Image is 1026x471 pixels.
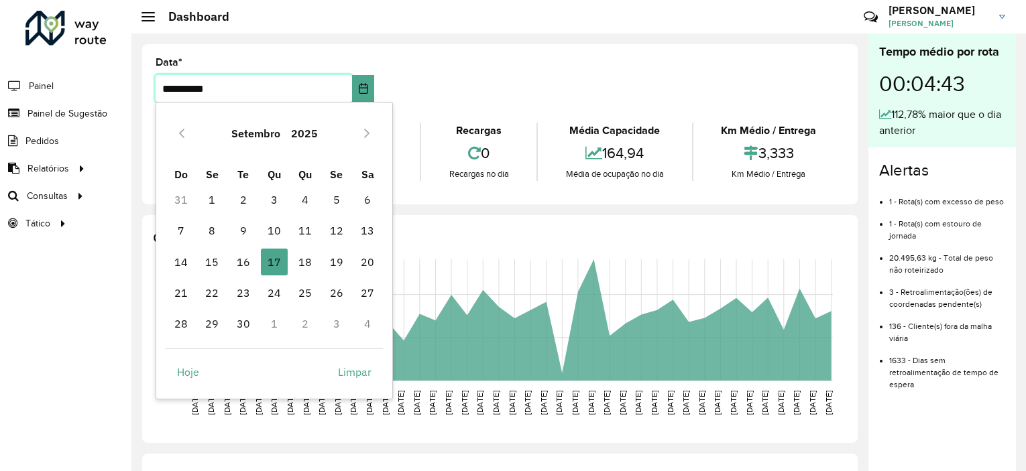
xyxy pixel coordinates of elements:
[697,167,841,181] div: Km Médio / Entrega
[412,391,421,415] text: [DATE]
[352,215,383,246] td: 13
[475,391,484,415] text: [DATE]
[29,79,54,93] span: Painel
[196,184,227,215] td: 1
[492,391,500,415] text: [DATE]
[198,249,225,275] span: 15
[424,139,533,167] div: 0
[166,215,196,246] td: 7
[879,43,1005,61] div: Tempo médio por rota
[207,391,215,415] text: [DATE]
[808,391,817,415] text: [DATE]
[856,3,885,31] a: Contato Rápido
[223,391,231,415] text: [DATE]
[879,161,1005,180] h4: Alertas
[354,186,381,213] span: 6
[237,167,249,181] span: Te
[166,358,211,385] button: Hoje
[168,310,194,337] span: 28
[321,184,352,215] td: 5
[323,217,350,244] span: 12
[323,186,350,213] span: 5
[171,123,192,144] button: Previous Month
[270,391,278,415] text: [DATE]
[286,117,323,149] button: Choose Year
[571,391,579,415] text: [DATE]
[298,167,312,181] span: Qu
[460,391,469,415] text: [DATE]
[618,391,627,415] text: [DATE]
[230,279,257,306] span: 23
[330,167,343,181] span: Se
[889,344,1005,391] li: 1633 - Dias sem retroalimentação de tempo de espera
[777,391,785,415] text: [DATE]
[290,277,321,308] td: 25
[424,123,533,139] div: Recargas
[190,391,199,415] text: [DATE]
[541,167,688,181] div: Média de ocupação no dia
[227,308,258,339] td: 30
[259,215,290,246] td: 10
[541,123,688,139] div: Média Capacidade
[166,184,196,215] td: 31
[541,139,688,167] div: 164,94
[198,186,225,213] span: 1
[25,216,50,230] span: Tático
[166,277,196,308] td: 21
[444,391,453,415] text: [DATE]
[889,208,1005,242] li: 1 - Rota(s) com estouro de jornada
[508,391,516,415] text: [DATE]
[352,277,383,308] td: 27
[889,186,1005,208] li: 1 - Rota(s) com excesso de peso
[634,391,642,415] text: [DATE]
[539,391,548,415] text: [DATE]
[206,167,219,181] span: Se
[268,167,281,181] span: Qu
[428,391,437,415] text: [DATE]
[354,217,381,244] span: 13
[230,186,257,213] span: 2
[259,247,290,277] td: 17
[227,277,258,308] td: 23
[889,17,989,29] span: [PERSON_NAME]
[713,391,722,415] text: [DATE]
[424,167,533,181] div: Recargas no dia
[261,217,288,244] span: 10
[156,54,182,70] label: Data
[226,117,286,149] button: Choose Month
[198,217,225,244] span: 8
[555,391,563,415] text: [DATE]
[317,391,326,415] text: [DATE]
[227,184,258,215] td: 2
[259,277,290,308] td: 24
[354,279,381,306] span: 27
[666,391,675,415] text: [DATE]
[230,310,257,337] span: 30
[155,9,229,24] h2: Dashboard
[323,249,350,275] span: 19
[286,391,294,415] text: [DATE]
[338,364,372,380] span: Limpar
[198,310,225,337] span: 29
[25,134,59,148] span: Pedidos
[760,391,769,415] text: [DATE]
[879,107,1005,139] div: 112,78% maior que o dia anterior
[168,217,194,244] span: 7
[198,279,225,306] span: 22
[27,189,68,203] span: Consultas
[196,215,227,246] td: 8
[352,247,383,277] td: 20
[290,247,321,277] td: 18
[681,391,690,415] text: [DATE]
[166,247,196,277] td: 14
[321,247,352,277] td: 19
[792,391,801,415] text: [DATE]
[230,249,257,275] span: 16
[196,247,227,277] td: 15
[361,167,374,181] span: Sa
[396,391,405,415] text: [DATE]
[587,391,595,415] text: [DATE]
[352,184,383,215] td: 6
[166,308,196,339] td: 28
[261,279,288,306] span: 24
